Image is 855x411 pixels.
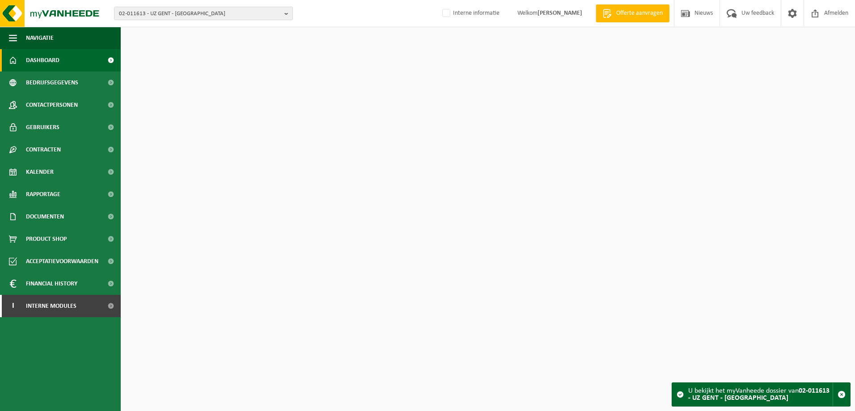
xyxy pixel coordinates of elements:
span: Kalender [26,161,54,183]
span: Acceptatievoorwaarden [26,250,98,273]
span: Financial History [26,273,77,295]
span: Bedrijfsgegevens [26,71,78,94]
span: Dashboard [26,49,59,71]
span: Offerte aanvragen [614,9,665,18]
label: Interne informatie [440,7,499,20]
span: Contactpersonen [26,94,78,116]
span: I [9,295,17,317]
span: Interne modules [26,295,76,317]
span: Contracten [26,138,61,161]
div: U bekijkt het myVanheede dossier van [688,383,833,406]
span: Gebruikers [26,116,59,138]
span: Rapportage [26,183,60,205]
span: 02-011613 - UZ GENT - [GEOGRAPHIC_DATA] [119,7,281,21]
strong: 02-011613 - UZ GENT - [GEOGRAPHIC_DATA] [688,387,830,402]
button: 02-011613 - UZ GENT - [GEOGRAPHIC_DATA] [114,7,293,20]
span: Navigatie [26,27,54,49]
a: Offerte aanvragen [596,4,669,22]
span: Documenten [26,205,64,228]
span: Product Shop [26,228,67,250]
strong: [PERSON_NAME] [538,10,582,17]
